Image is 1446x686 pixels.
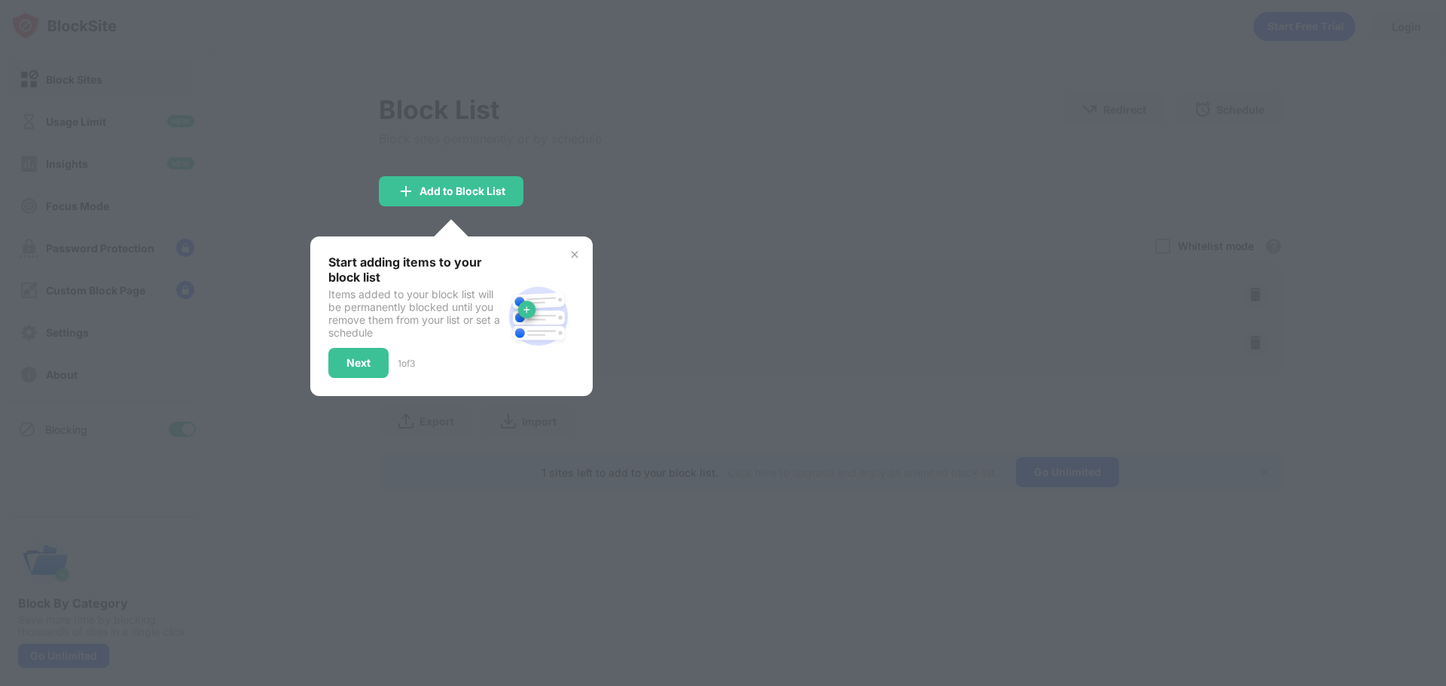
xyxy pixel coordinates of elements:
div: 1 of 3 [398,358,415,369]
div: Next [346,357,371,369]
div: Items added to your block list will be permanently blocked until you remove them from your list o... [328,288,502,339]
img: block-site.svg [502,280,575,352]
img: x-button.svg [569,248,581,261]
div: Add to Block List [419,185,505,197]
div: Start adding items to your block list [328,255,502,285]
